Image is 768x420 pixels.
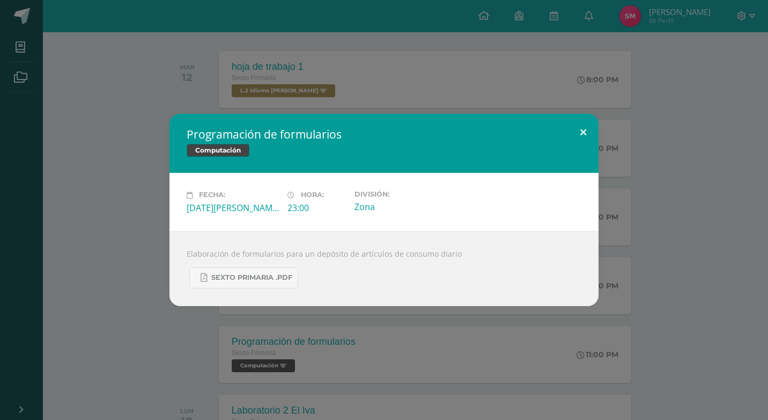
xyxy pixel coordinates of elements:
div: [DATE][PERSON_NAME] [187,202,279,214]
div: Zona [355,201,447,213]
a: Sexto Primaria .pdf [189,267,298,288]
div: 23:00 [287,202,346,214]
div: Elaboración de formularios para un depósito de artículos de consumo diario [169,231,599,306]
button: Close (Esc) [568,114,599,150]
span: Sexto Primaria .pdf [211,273,292,282]
span: Fecha: [199,191,225,199]
span: Computación [187,144,249,157]
label: División: [355,190,447,198]
span: Hora: [301,191,324,199]
h2: Programación de formularios [187,127,581,142]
